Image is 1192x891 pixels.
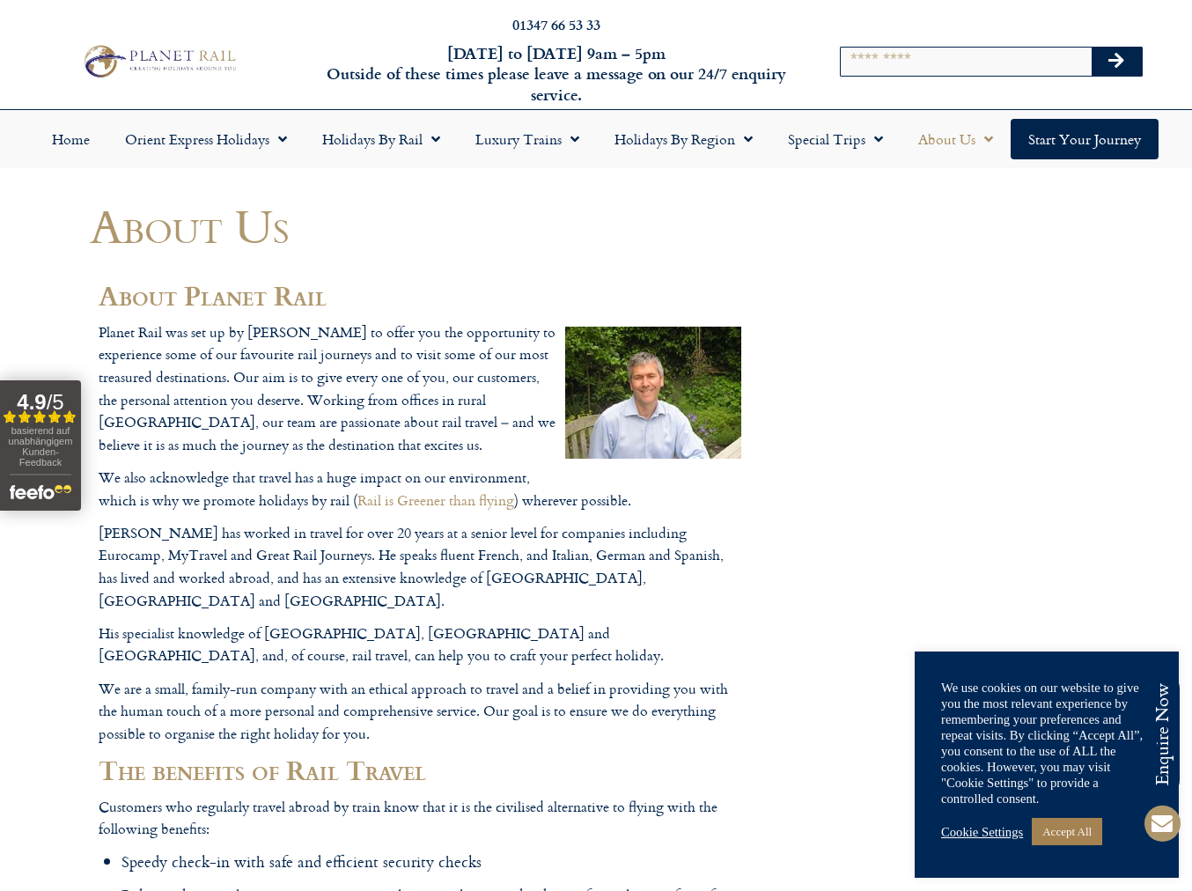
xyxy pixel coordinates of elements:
a: Orient Express Holidays [107,119,305,159]
h2: About Planet Rail [99,281,741,311]
p: [PERSON_NAME] has worked in travel for over 20 years at a senior level for companies including Eu... [99,522,741,612]
a: Accept All [1032,818,1102,845]
div: We use cookies on our website to give you the most relevant experience by remembering your prefer... [941,680,1152,806]
h1: About Us [90,200,750,252]
button: Search [1092,48,1143,76]
a: Luxury Trains [458,119,597,159]
nav: Menu [9,119,1183,159]
a: 01347 66 53 33 [512,14,600,34]
p: Customers who regularly travel abroad by train know that it is the civilised alternative to flyin... [99,796,741,841]
p: We also acknowledge that travel has a huge impact on our environment, which is why we promote hol... [99,467,741,512]
a: Rail is Greener than flying [357,490,514,511]
img: guy-saunders [565,327,741,459]
a: Home [34,119,107,159]
li: Speedy check-in with safe and efficient security checks [121,850,741,873]
p: His specialist knowledge of [GEOGRAPHIC_DATA], [GEOGRAPHIC_DATA] and [GEOGRAPHIC_DATA], and, of c... [99,622,741,667]
a: Cookie Settings [941,824,1023,840]
a: Holidays by Rail [305,119,458,159]
p: Planet Rail was set up by [PERSON_NAME] to offer you the opportunity to experience some of our fa... [99,321,741,457]
img: Planet Rail Train Holidays Logo [77,41,240,81]
p: We are a small, family-run company with an ethical approach to travel and a belief in providing y... [99,678,741,746]
a: Start your Journey [1011,119,1159,159]
h2: The benefits of Rail Travel [99,755,741,785]
h6: [DATE] to [DATE] 9am – 5pm Outside of these times please leave a message on our 24/7 enquiry serv... [322,43,791,105]
a: About Us [901,119,1011,159]
a: Special Trips [770,119,901,159]
a: Holidays by Region [597,119,770,159]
